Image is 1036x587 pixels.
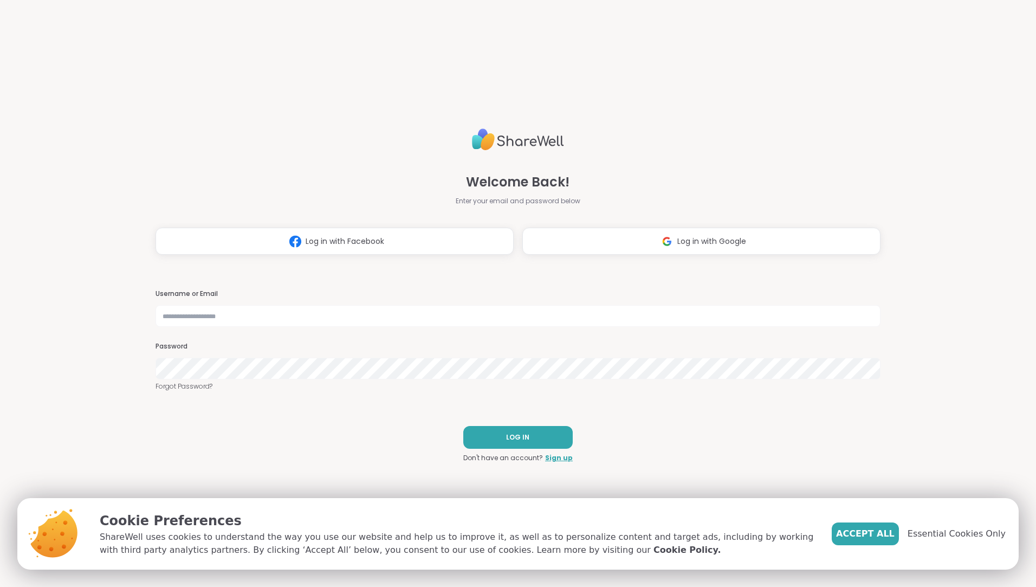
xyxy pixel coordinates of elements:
[657,231,677,251] img: ShareWell Logomark
[156,342,880,351] h3: Password
[156,382,880,391] a: Forgot Password?
[156,289,880,299] h3: Username or Email
[506,433,529,442] span: LOG IN
[285,231,306,251] img: ShareWell Logomark
[156,228,514,255] button: Log in with Facebook
[456,196,580,206] span: Enter your email and password below
[653,544,721,557] a: Cookie Policy.
[466,172,569,192] span: Welcome Back!
[472,124,564,155] img: ShareWell Logo
[836,527,895,540] span: Accept All
[545,453,573,463] a: Sign up
[306,236,384,247] span: Log in with Facebook
[100,531,814,557] p: ShareWell uses cookies to understand the way you use our website and help us to improve it, as we...
[908,527,1006,540] span: Essential Cookies Only
[100,511,814,531] p: Cookie Preferences
[522,228,880,255] button: Log in with Google
[463,453,543,463] span: Don't have an account?
[677,236,746,247] span: Log in with Google
[832,523,899,545] button: Accept All
[463,426,573,449] button: LOG IN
